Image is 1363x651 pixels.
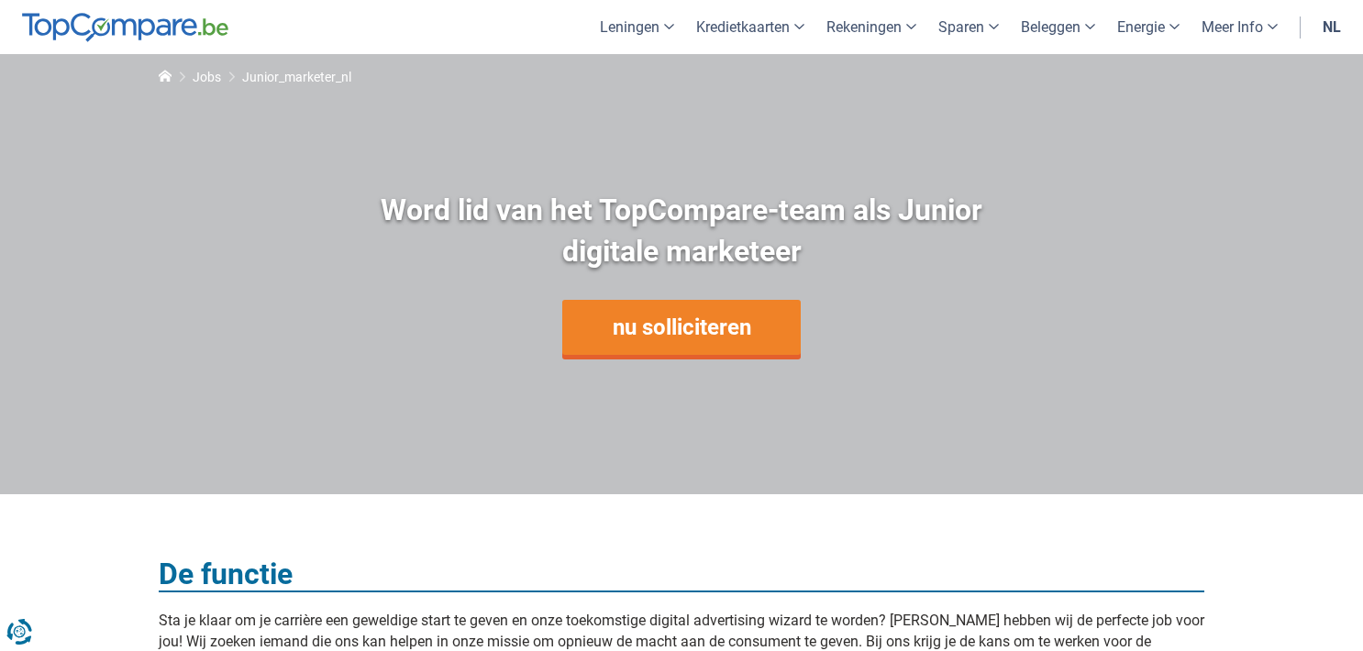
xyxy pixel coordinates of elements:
span: Junior_marketer_nl [242,70,351,84]
h1: Word lid van het TopCompare-team als Junior digitale marketeer [333,190,1030,272]
a: nu solliciteren [562,300,801,355]
a: Jobs [193,70,221,84]
img: TopCompare [22,13,228,42]
a: Home [159,70,172,84]
h3: De functie [159,558,1204,592]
